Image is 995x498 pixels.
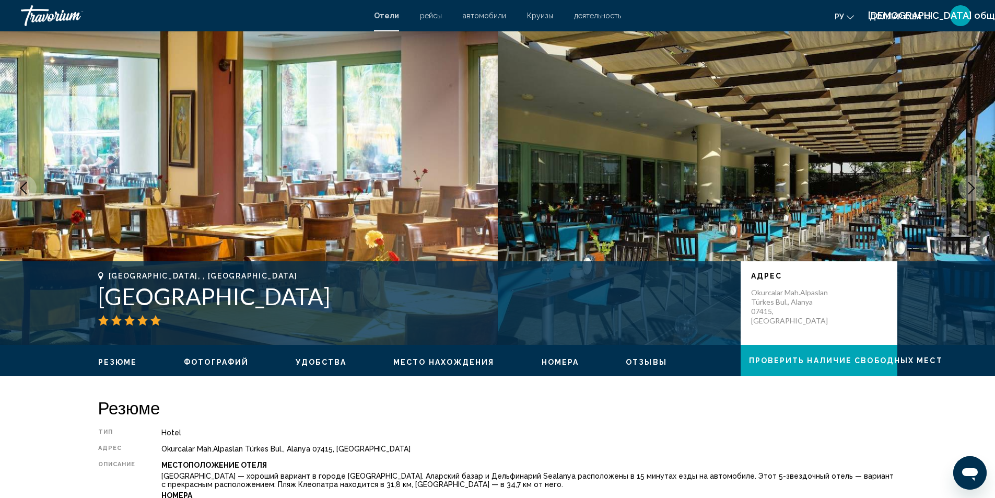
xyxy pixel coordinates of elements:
[751,288,835,326] p: Okurcalar Mah.Alpaslan Türkes Bul., Alanya 07415, [GEOGRAPHIC_DATA]
[374,11,399,20] a: Отели
[542,357,579,367] button: Номера
[958,175,985,201] button: Next image
[109,272,298,280] span: [GEOGRAPHIC_DATA], , [GEOGRAPHIC_DATA]
[393,357,495,367] button: Место нахождения
[574,11,621,20] a: деятельность
[296,357,346,367] button: Удобства
[21,5,364,26] a: Травориум
[751,272,887,280] p: адрес
[98,445,136,453] div: адрес
[463,11,506,20] a: автомобили
[870,9,931,24] button: Изменить валюту
[626,358,667,366] span: Отзывы
[161,461,267,469] b: Местоположение Отеля
[184,358,249,366] span: Фотографий
[98,397,897,418] h2: Резюме
[542,358,579,366] span: Номера
[98,358,137,366] span: Резюме
[98,428,136,437] div: Тип
[527,11,553,20] a: Круизы
[161,428,897,437] div: Hotel
[184,357,249,367] button: Фотографий
[420,11,442,20] a: рейсы
[953,456,987,490] iframe: Кнопка запуска окна обмена сообщениями
[835,13,844,21] font: ру
[626,357,667,367] button: Отзывы
[98,283,730,310] h1: [GEOGRAPHIC_DATA]
[296,358,346,366] span: Удобства
[947,5,974,27] button: Меню пользователя
[749,357,943,365] span: Проверить наличие свободных мест
[161,445,897,453] div: Okurcalar Mah.Alpaslan Türkes Bul., Alanya 07415, [GEOGRAPHIC_DATA]
[161,472,897,489] p: [GEOGRAPHIC_DATA] — хороший вариант в городе [GEOGRAPHIC_DATA]. Аларский базар и Дельфинарий Seal...
[10,175,37,201] button: Previous image
[741,345,897,376] button: Проверить наличие свободных мест
[835,9,854,24] button: Изменить язык
[98,357,137,367] button: Резюме
[393,358,495,366] span: Место нахождения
